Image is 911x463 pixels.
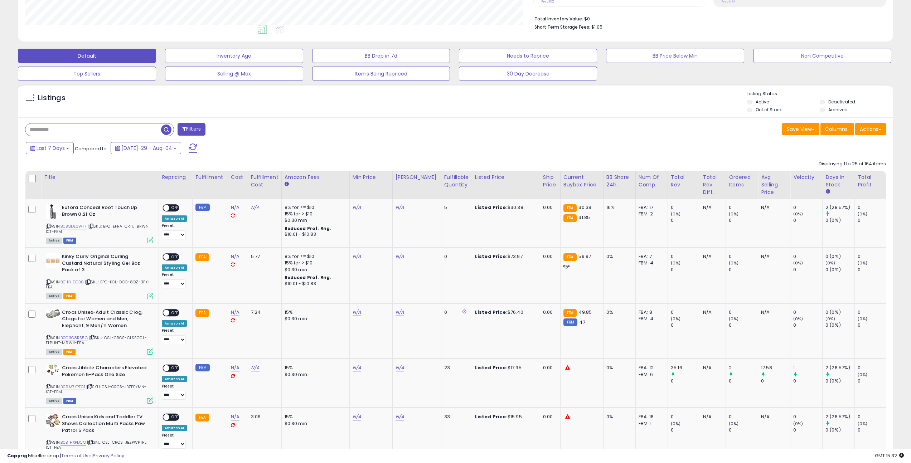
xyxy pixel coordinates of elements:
span: | SKU: CSJ-CRCS-JBZPWPTRL-1CT-FBA [46,439,149,450]
div: 0 (0%) [825,217,854,224]
button: Top Sellers [18,67,156,81]
a: B01KYIDDB0 [60,279,84,285]
div: 0 [729,217,758,224]
label: Active [756,99,769,105]
div: 0 [671,253,700,260]
span: $1.05 [591,24,602,30]
div: $0.30 min [285,267,344,273]
div: Num of Comp. [639,174,665,189]
div: 0 [729,204,758,211]
b: Listed Price: [475,204,508,211]
div: FBA: 8 [639,309,662,316]
small: (0%) [671,211,681,217]
div: FBA: 17 [639,204,662,211]
small: (0%) [671,260,681,266]
div: 0 [793,378,822,384]
div: Title [44,174,156,181]
span: All listings currently available for purchase on Amazon [46,398,62,404]
button: Filters [178,123,205,136]
a: N/A [231,413,239,420]
div: N/A [761,204,785,211]
a: B09M7KPFC1 [60,384,85,390]
small: FBA [563,204,577,212]
b: Listed Price: [475,253,508,260]
div: N/A [703,365,720,371]
div: $17.95 [475,365,534,371]
span: 47 [579,319,585,326]
div: 0 [671,204,700,211]
div: N/A [761,253,785,260]
small: (0%) [825,316,835,322]
div: FBM: 6 [639,371,662,378]
div: 0 (0%) [825,309,854,316]
div: 0 [729,309,758,316]
div: 0% [606,309,630,316]
b: Crocs Jibbitz Characters Elevated Pokemon 5-Pack One Size [62,365,149,380]
div: 0 [793,217,822,224]
div: Fulfillment Cost [251,174,278,189]
div: $0.30 min [285,316,344,322]
button: Inventory Age [165,49,303,63]
button: BB Price Below Min [606,49,744,63]
b: Eufora Conceal Root Touch Up Brown 0.21 Oz [62,204,149,219]
div: 0 [858,427,887,433]
div: Amazon Fees [285,174,347,181]
div: 0 (0%) [825,267,854,273]
span: | SKU: BPC-EFRA-CRTU-BRWN-1CT-FBM [46,223,151,234]
span: FBA [63,349,76,355]
li: $0 [534,14,881,23]
div: Current Buybox Price [563,174,600,189]
div: FBM: 4 [639,260,662,266]
div: 0 [671,217,700,224]
span: Columns [825,126,848,133]
div: 0 [858,217,887,224]
small: FBM [563,318,577,326]
div: ASIN: [46,365,153,403]
div: Repricing [162,174,189,181]
div: 0.00 [543,414,555,420]
span: OFF [169,310,181,316]
img: 31+V0iRZhwL._SL40_.jpg [46,204,60,219]
div: 3.06 [251,414,276,420]
div: 5 [444,204,466,211]
div: N/A [703,309,720,316]
div: Amazon AI [162,320,187,327]
strong: Copyright [7,452,33,459]
img: 41znzKKUOZL._SL40_.jpg [46,253,60,268]
span: OFF [169,414,181,420]
div: Preset: [162,223,187,239]
a: N/A [396,204,404,211]
span: 2025-08-12 15:32 GMT [875,452,904,459]
button: 30 Day Decrease [459,67,597,81]
div: 0 [793,267,822,273]
label: Out of Stock [756,107,782,113]
div: 0 [444,253,466,260]
button: Actions [855,123,886,135]
div: Amazon AI [162,215,187,222]
div: 8% for <= $10 [285,253,344,260]
div: Fulfillment [195,174,224,181]
p: Listing States: [747,91,893,97]
div: FBA: 12 [639,365,662,371]
span: | SKU: BPC-KCL-OCC-8OZ-3PK-FBA [46,279,150,290]
div: 0 [793,253,822,260]
a: N/A [353,204,361,211]
b: Reduced Prof. Rng. [285,274,331,281]
a: N/A [231,364,239,371]
div: 0 [671,414,700,420]
div: FBA: 7 [639,253,662,260]
b: Kinky Curly Original Curling Custard Natural Styling Gel 8oz Pack of 3 [62,253,149,275]
div: $10.01 - $10.83 [285,231,344,238]
div: 0 [793,322,822,328]
div: $0.30 min [285,371,344,378]
div: BB Share 24h. [606,174,633,189]
small: FBA [195,309,209,317]
button: [DATE]-29 - Aug-04 [111,142,181,154]
a: N/A [353,309,361,316]
div: N/A [703,204,720,211]
div: FBM: 1 [639,420,662,427]
div: 0 (0%) [825,427,854,433]
h5: Listings [38,93,66,103]
div: 35.16 [671,365,700,371]
div: 0 [729,427,758,433]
